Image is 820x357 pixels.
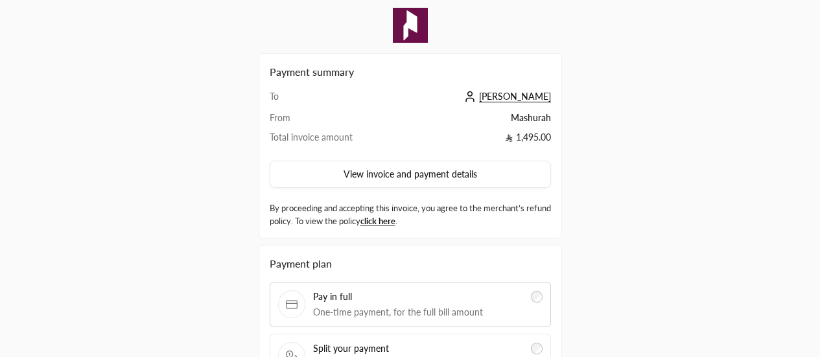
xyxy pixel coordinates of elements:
[531,343,543,354] input: Split your paymentSplit your bill in up to 3 monthly installments with no interest
[270,64,551,80] h2: Payment summary
[270,161,551,188] button: View invoice and payment details
[531,291,543,303] input: Pay in fullOne-time payment, for the full bill amount
[270,90,404,111] td: To
[404,131,551,150] td: 1,495.00
[270,256,551,271] div: Payment plan
[479,91,551,102] span: [PERSON_NAME]
[313,342,523,355] span: Split your payment
[270,202,551,227] label: By proceeding and accepting this invoice, you agree to the merchant’s refund policy. To view the ...
[270,131,404,150] td: Total invoice amount
[270,111,404,131] td: From
[461,91,551,102] a: [PERSON_NAME]
[313,306,523,319] span: One-time payment, for the full bill amount
[360,216,395,226] a: click here
[404,111,551,131] td: Mashurah
[313,290,523,303] span: Pay in full
[393,8,428,43] img: Company Logo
